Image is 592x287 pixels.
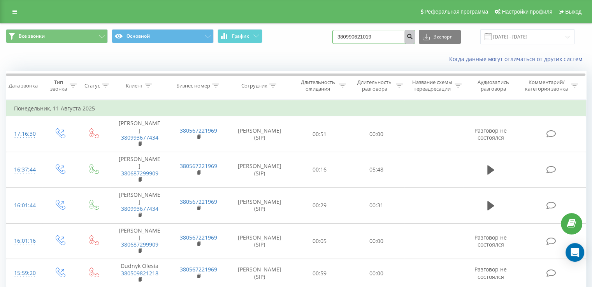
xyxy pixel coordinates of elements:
td: [PERSON_NAME] (SIP) [228,187,292,223]
div: Open Intercom Messenger [566,243,584,262]
td: [PERSON_NAME] [110,116,169,152]
td: [PERSON_NAME] (SIP) [228,152,292,188]
td: [PERSON_NAME] [110,223,169,259]
td: [PERSON_NAME] (SIP) [228,223,292,259]
button: Основной [112,29,214,43]
td: 00:05 [292,223,348,259]
span: Все звонки [19,33,45,39]
span: Разговор не состоялся [474,127,507,141]
a: 380509821218 [121,269,158,277]
td: 00:51 [292,116,348,152]
a: 380993677434 [121,134,158,141]
div: Клиент [126,82,143,89]
div: 15:59:20 [14,266,35,281]
div: Комментарий/категория звонка [523,79,569,92]
div: 17:16:30 [14,126,35,142]
span: График [232,33,249,39]
div: Длительность ожидания [299,79,337,92]
a: 380567221969 [180,127,217,134]
div: 16:37:44 [14,162,35,177]
span: Разговор не состоялся [474,234,507,248]
div: Дата звонка [9,82,38,89]
a: 380567221969 [180,266,217,273]
button: Экспорт [419,30,461,44]
a: 380687299909 [121,170,158,177]
td: [PERSON_NAME] [110,187,169,223]
a: 380567221969 [180,198,217,205]
a: 380567221969 [180,234,217,241]
div: 16:01:16 [14,233,35,248]
td: [PERSON_NAME] (SIP) [228,116,292,152]
td: 00:16 [292,152,348,188]
div: Тип звонка [49,79,67,92]
span: Разговор не состоялся [474,266,507,280]
a: Когда данные могут отличаться от других систем [449,55,586,63]
div: Статус [84,82,100,89]
div: Сотрудник [241,82,267,89]
td: Понедельник, 11 Августа 2025 [6,101,586,116]
td: 00:29 [292,187,348,223]
td: 00:00 [348,223,404,259]
td: [PERSON_NAME] [110,152,169,188]
td: 00:31 [348,187,404,223]
a: 380567221969 [180,162,217,170]
div: 16:01:44 [14,198,35,213]
button: Все звонки [6,29,108,43]
a: 380993677434 [121,205,158,212]
span: Настройки профиля [502,9,552,15]
td: 05:48 [348,152,404,188]
span: Выход [565,9,581,15]
td: 00:00 [348,116,404,152]
input: Поиск по номеру [332,30,415,44]
span: Реферальная программа [424,9,488,15]
button: График [218,29,262,43]
a: 380687299909 [121,241,158,248]
div: Аудиозапись разговора [471,79,516,92]
div: Бизнес номер [176,82,210,89]
div: Название схемы переадресации [412,79,453,92]
div: Длительность разговора [355,79,394,92]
